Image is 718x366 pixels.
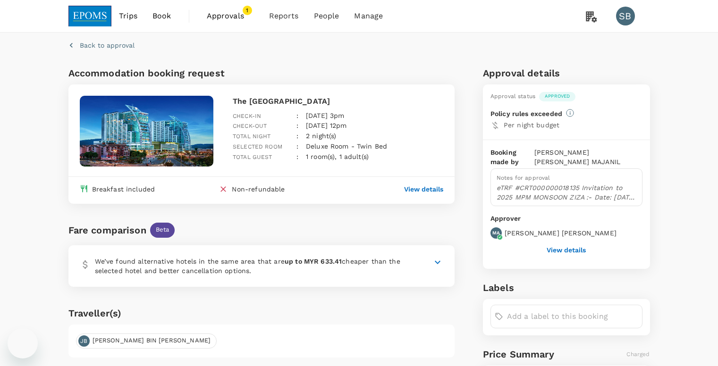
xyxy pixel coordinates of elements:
[233,154,272,160] span: Total guest
[150,225,175,234] span: Beta
[68,223,146,238] div: Fare comparison
[534,148,642,166] p: [PERSON_NAME] [PERSON_NAME] MAJANIL
[233,96,443,107] p: The [GEOGRAPHIC_DATA]
[547,246,586,254] button: View details
[539,93,575,100] span: Approved
[483,280,650,295] h6: Labels
[490,214,642,224] p: Approver
[616,7,635,25] div: SB
[233,123,267,129] span: Check-out
[232,184,285,196] div: Non-refundable
[78,335,90,347] div: JB
[354,10,383,22] span: Manage
[483,347,554,362] h6: Price Summary
[233,143,282,150] span: Selected room
[68,6,112,26] img: EPOMS SDN BHD
[505,228,617,238] p: [PERSON_NAME] [PERSON_NAME]
[306,131,337,141] p: 2 night(s)
[306,152,369,161] p: 1 room(s), 1 adult(s)
[119,10,137,22] span: Trips
[87,336,217,345] span: [PERSON_NAME] BIN [PERSON_NAME]
[289,124,298,141] div: :
[289,103,298,121] div: :
[92,184,155,194] div: Breakfast included
[269,10,299,22] span: Reports
[243,6,252,15] span: 1
[68,306,455,321] h6: Traveller(s)
[152,10,171,22] span: Book
[80,96,214,166] img: hotel
[68,66,260,81] h6: Accommodation booking request
[306,141,387,151] p: Deluxe Room - Twin Bed
[68,41,135,50] button: Back to approval
[207,10,254,22] span: Approvals
[483,66,650,81] h6: Approval details
[289,144,298,162] div: :
[497,175,550,181] span: Notes for approval
[306,111,345,120] p: [DATE] 3pm
[80,41,135,50] p: Back to approval
[289,134,298,152] div: :
[306,121,347,130] p: [DATE] 12pm
[507,309,638,324] input: Add a label to this booking
[8,328,38,358] iframe: Button to launch messaging window
[504,120,642,130] p: Per night budget
[285,258,342,265] b: up to MYR 633.41
[490,109,562,118] p: Policy rules exceeded
[497,183,636,202] p: eTRF #CRT000000018135 Invitation to 2025 MPM MONSOON ZIZA :- Date: [DATE] Time: 8:30 AM – 5:00 PM...
[492,230,500,236] p: MA
[626,351,650,358] span: Charged
[490,92,535,101] div: Approval status
[233,133,271,140] span: Total night
[490,148,534,166] p: Booking made by
[314,10,339,22] span: People
[95,257,409,275] p: We’ve found alternative hotels in the same area that are cheaper than the selected hotel and bett...
[233,113,261,119] span: Check-in
[289,113,298,131] div: :
[404,184,443,194] button: View details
